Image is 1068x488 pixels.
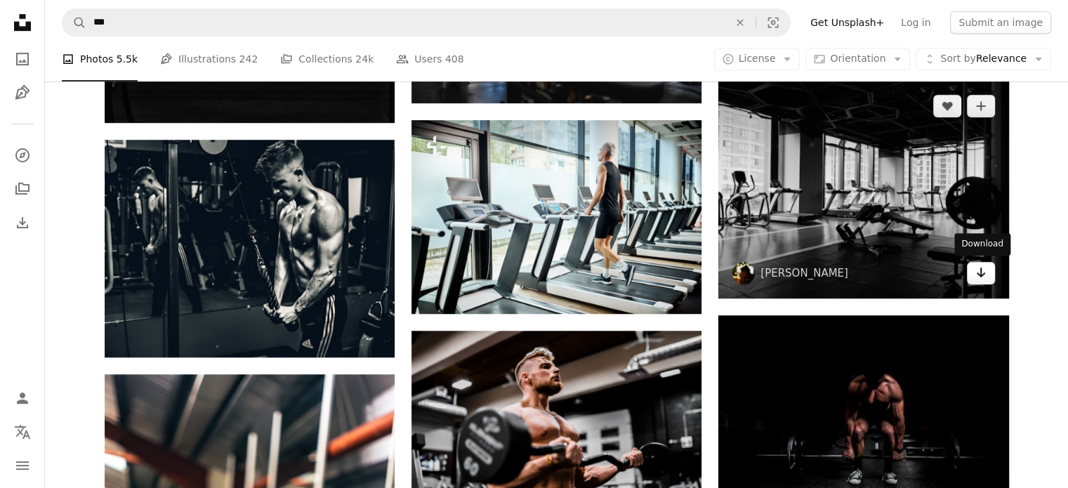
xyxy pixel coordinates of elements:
[739,53,776,64] span: License
[954,233,1010,256] div: Download
[8,45,37,73] a: Photos
[830,53,885,64] span: Orientation
[802,11,892,34] a: Get Unsplash+
[940,53,975,64] span: Sort by
[718,183,1008,195] a: gym equipment inside room
[718,405,1008,418] a: topless man in black shorts sitting on black and silver barbell
[933,95,961,117] button: Like
[760,266,848,280] a: [PERSON_NAME]
[916,48,1051,70] button: Sort byRelevance
[445,51,464,67] span: 408
[105,242,395,254] a: grayscale photo of man exercising
[411,210,701,223] a: Mature athlete warming up for sports training and walking on treadmill in a gym.
[355,51,374,67] span: 24k
[8,451,37,480] button: Menu
[8,418,37,446] button: Language
[239,51,258,67] span: 242
[714,48,800,70] button: License
[411,421,701,433] a: topless man in black shorts carrying black dumbbell
[967,95,995,117] button: Add to Collection
[160,37,258,81] a: Illustrations 242
[105,140,395,357] img: grayscale photo of man exercising
[756,9,790,36] button: Visual search
[718,81,1008,298] img: gym equipment inside room
[280,37,374,81] a: Collections 24k
[8,8,37,39] a: Home — Unsplash
[967,262,995,284] a: Download
[62,8,791,37] form: Find visuals sitewide
[8,209,37,237] a: Download History
[411,120,701,313] img: Mature athlete warming up for sports training and walking on treadmill in a gym.
[8,384,37,412] a: Log in / Sign up
[950,11,1051,34] button: Submit an image
[805,48,910,70] button: Orientation
[892,11,939,34] a: Log in
[732,262,755,284] img: Go to Risen Wang's profile
[725,9,756,36] button: Clear
[62,9,86,36] button: Search Unsplash
[8,79,37,107] a: Illustrations
[8,175,37,203] a: Collections
[396,37,463,81] a: Users 408
[8,141,37,169] a: Explore
[940,52,1027,66] span: Relevance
